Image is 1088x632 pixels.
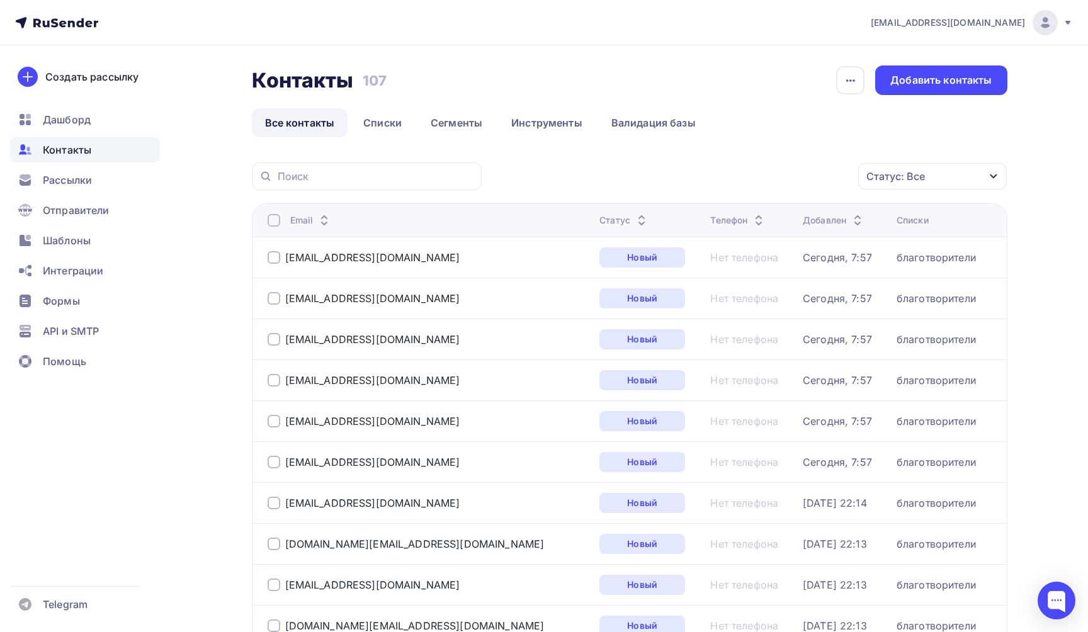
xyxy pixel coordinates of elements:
div: Email [290,214,332,227]
a: Отправители [10,198,160,223]
a: Контакты [10,137,160,162]
div: Новый [599,452,685,472]
div: благотворители [897,538,976,550]
a: Нет телефона [710,333,778,346]
a: [EMAIL_ADDRESS][DOMAIN_NAME] [285,251,460,264]
div: Добавлен [803,214,865,227]
a: Валидация базы [598,108,709,137]
a: [DATE] 22:14 [803,497,867,509]
button: Статус: Все [858,162,1007,190]
a: Нет телефона [710,619,778,632]
a: Нет телефона [710,456,778,468]
span: Рассылки [43,172,92,188]
a: благотворители [897,619,976,632]
div: Нет телефона [710,578,778,591]
a: [DOMAIN_NAME][EMAIL_ADDRESS][DOMAIN_NAME] [285,619,545,632]
a: Нет телефона [710,538,778,550]
span: Контакты [43,142,91,157]
a: Сегодня, 7:57 [803,456,872,468]
a: Сегменты [417,108,496,137]
a: [EMAIL_ADDRESS][DOMAIN_NAME] [285,415,460,427]
a: Новый [599,288,685,308]
a: Нет телефона [710,292,778,305]
a: Дашборд [10,107,160,132]
a: [EMAIL_ADDRESS][DOMAIN_NAME] [285,578,460,591]
a: Новый [599,575,685,595]
a: Нет телефона [710,497,778,509]
a: Нет телефона [710,415,778,427]
a: благотворители [897,415,976,427]
a: Новый [599,247,685,268]
a: Сегодня, 7:57 [803,292,872,305]
a: благотворители [897,456,976,468]
a: Новый [599,534,685,554]
span: Интеграции [43,263,103,278]
a: благотворители [897,251,976,264]
input: Поиск [278,169,474,183]
div: Статус: Все [866,169,925,184]
a: Сегодня, 7:57 [803,415,872,427]
a: Рассылки [10,167,160,193]
a: [DATE] 22:13 [803,538,867,550]
span: Шаблоны [43,233,91,248]
a: [EMAIL_ADDRESS][DOMAIN_NAME] [285,374,460,387]
span: [EMAIL_ADDRESS][DOMAIN_NAME] [871,16,1025,29]
a: Новый [599,411,685,431]
a: Формы [10,288,160,313]
a: [EMAIL_ADDRESS][DOMAIN_NAME] [285,333,460,346]
span: Telegram [43,597,88,612]
div: Статус [599,214,649,227]
a: Сегодня, 7:57 [803,374,872,387]
a: благотворители [897,333,976,346]
div: благотворители [897,374,976,387]
span: Отправители [43,203,110,218]
div: Добавить контакты [890,73,992,87]
a: [EMAIL_ADDRESS][DOMAIN_NAME] [871,10,1073,35]
a: [DOMAIN_NAME][EMAIL_ADDRESS][DOMAIN_NAME] [285,538,545,550]
a: Сегодня, 7:57 [803,251,872,264]
a: Списки [350,108,415,137]
a: Новый [599,370,685,390]
div: [EMAIL_ADDRESS][DOMAIN_NAME] [285,456,460,468]
a: благотворители [897,497,976,509]
a: благотворители [897,292,976,305]
a: Новый [599,329,685,349]
div: Списки [897,214,929,227]
span: Формы [43,293,80,308]
a: Нет телефона [710,374,778,387]
div: [DATE] 22:13 [803,619,867,632]
h3: 107 [363,72,387,89]
a: [EMAIL_ADDRESS][DOMAIN_NAME] [285,497,460,509]
div: [DATE] 22:13 [803,578,867,591]
a: Сегодня, 7:57 [803,333,872,346]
